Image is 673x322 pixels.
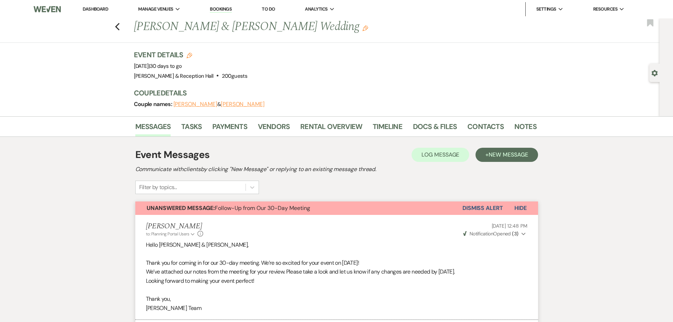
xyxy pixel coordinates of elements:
span: [DATE] [134,63,182,70]
button: to: Planning Portal Users [146,231,196,237]
span: Follow-Up from Our 30-Day Meeting [147,204,310,212]
p: [PERSON_NAME] Team [146,304,527,313]
h3: Couple Details [134,88,530,98]
a: Docs & Files [413,121,457,136]
span: New Message [489,151,528,158]
a: Notes [514,121,537,136]
button: Edit [362,25,368,31]
button: NotificationOpened (3) [462,230,527,238]
a: Contacts [467,121,504,136]
span: Hide [514,204,527,212]
button: Dismiss Alert [462,201,503,215]
img: Weven Logo [34,2,60,17]
button: [PERSON_NAME] [173,101,217,107]
p: We’ve attached our notes from the meeting for your review. Please take a look and let us know if ... [146,267,527,276]
strong: ( 3 ) [512,230,518,237]
p: Hello [PERSON_NAME] & [PERSON_NAME], [146,240,527,250]
span: 30 days to go [150,63,182,70]
a: Timeline [373,121,402,136]
a: Vendors [258,121,290,136]
a: Rental Overview [300,121,362,136]
p: Thank you for coming in for our 30-day meeting. We’re so excited for your event on [DATE]! [146,258,527,268]
span: Opened [463,230,519,237]
span: Manage Venues [138,6,173,13]
strong: Unanswered Message: [147,204,215,212]
button: Open lead details [651,69,658,76]
button: Unanswered Message:Follow-Up from Our 30-Day Meeting [135,201,462,215]
button: +New Message [476,148,538,162]
span: Couple names: [134,100,173,108]
button: Log Message [412,148,469,162]
h1: Event Messages [135,147,210,162]
h3: Event Details [134,50,247,60]
span: [DATE] 12:48 PM [492,223,527,229]
span: Resources [593,6,618,13]
span: [PERSON_NAME] & Reception Hall [134,72,214,80]
span: 200 guests [222,72,247,80]
span: | [149,63,182,70]
a: Payments [212,121,247,136]
span: Settings [536,6,556,13]
a: Dashboard [83,6,108,12]
span: to: Planning Portal Users [146,231,189,237]
a: Bookings [210,6,232,13]
h2: Communicate with clients by clicking "New Message" or replying to an existing message thread. [135,165,538,174]
a: Tasks [181,121,202,136]
h5: [PERSON_NAME] [146,222,203,231]
div: Filter by topics... [139,183,177,192]
button: [PERSON_NAME] [221,101,265,107]
span: Log Message [421,151,459,158]
a: To Do [262,6,275,12]
h1: [PERSON_NAME] & [PERSON_NAME] Wedding [134,18,450,35]
a: Messages [135,121,171,136]
span: & [173,101,265,108]
p: Thank you, [146,294,527,304]
p: Looking forward to making your event perfect! [146,276,527,286]
span: Notification [470,230,493,237]
span: Analytics [305,6,327,13]
button: Hide [503,201,538,215]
